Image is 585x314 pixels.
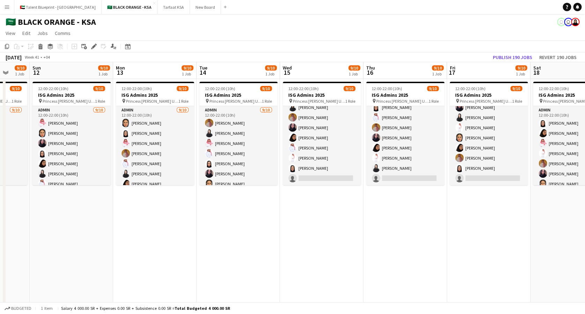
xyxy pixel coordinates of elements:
span: 9/10 [93,86,105,91]
app-job-card: 12:00-22:00 (10h)9/10ISG Admins 2025 Princess [PERSON_NAME] University1 Role[PERSON_NAME][PERSON_... [283,82,361,185]
span: 9/10 [10,86,22,91]
div: 1 Job [98,71,110,76]
span: Sat [533,65,541,71]
button: Publish 190 jobs [490,53,535,62]
span: 12:00-22:00 (10h) [205,86,235,91]
span: 9/10 [265,65,277,71]
button: Tarfaat KSA [157,0,190,14]
span: Total Budgeted 4 000.00 SR [175,306,230,311]
app-user-avatar: Abdulwahab Al Hijan [564,18,572,26]
span: 9/10 [15,65,27,71]
span: 9/10 [427,86,439,91]
app-card-role: Admin9/1012:00-22:00 (10h)[PERSON_NAME][PERSON_NAME][PERSON_NAME][PERSON_NAME][PERSON_NAME][PERSO... [32,106,111,221]
span: 9/10 [98,65,110,71]
span: 1 Role [178,98,188,104]
span: 12:00-22:00 (10h) [121,86,152,91]
span: 9/10 [260,86,272,91]
span: 18 [532,68,541,76]
app-job-card: 12:00-22:00 (10h)9/10ISG Admins 2025 Princess [PERSON_NAME] University1 RoleAdmin9/1012:00-22:00 ... [199,82,277,185]
span: 1 Role [345,98,355,104]
button: 🇦🇪 Talent Blueprint - [GEOGRAPHIC_DATA] [14,0,102,14]
span: 9/10 [348,65,360,71]
span: Mon [116,65,125,71]
span: 1 Role [262,98,272,104]
span: Jobs [37,30,48,36]
span: 9/10 [182,65,193,71]
h1: 🇸🇦 BLACK ORANGE - KSA [6,17,96,27]
span: 9/10 [515,65,527,71]
div: 1 Job [432,71,443,76]
h3: ISG Admins 2025 [283,92,361,98]
span: 1 Role [512,98,522,104]
span: Sun [32,65,41,71]
div: 1 Job [15,71,26,76]
div: +04 [43,54,50,60]
span: Edit [22,30,30,36]
a: View [3,29,18,38]
span: 9/10 [177,86,188,91]
span: 12:00-22:00 (10h) [455,86,486,91]
a: Edit [20,29,33,38]
app-card-role: [PERSON_NAME][PERSON_NAME][PERSON_NAME][PERSON_NAME][PERSON_NAME][PERSON_NAME][PERSON_NAME][PERSO... [366,70,444,185]
h3: ISG Admins 2025 [116,92,194,98]
div: 1 Job [182,71,193,76]
button: 🇸🇦 BLACK ORANGE - KSA [102,0,157,14]
h3: ISG Admins 2025 [32,92,111,98]
div: 1 Job [349,71,360,76]
div: 1 Job [516,71,527,76]
span: Thu [366,65,375,71]
span: 9/10 [432,65,444,71]
app-job-card: 12:00-22:00 (10h)9/10ISG Admins 2025 Princess [PERSON_NAME] University1 Role[PERSON_NAME][PERSON_... [366,82,444,185]
span: 12:00-22:00 (10h) [288,86,319,91]
h3: ISG Admins 2025 [366,92,444,98]
app-user-avatar: Abdulwahab Al Hijan [557,18,565,26]
span: Princess [PERSON_NAME] University [460,98,512,104]
span: 1 Role [12,98,22,104]
span: Budgeted [11,306,31,311]
span: 16 [365,68,375,76]
span: Princess [PERSON_NAME] University [376,98,429,104]
span: Princess [PERSON_NAME] University [43,98,95,104]
span: 12 [31,68,41,76]
button: Revert 190 jobs [536,53,579,62]
button: New Board [190,0,221,14]
span: Princess [PERSON_NAME] University [293,98,345,104]
app-card-role: [PERSON_NAME][PERSON_NAME][PERSON_NAME][PERSON_NAME][PERSON_NAME][PERSON_NAME][PERSON_NAME][PERSO... [283,70,361,185]
app-job-card: 12:00-22:00 (10h)9/10ISG Admins 2025 Princess [PERSON_NAME] University1 Role[PERSON_NAME][PERSON_... [450,82,528,185]
h3: ISG Admins 2025 [199,92,277,98]
app-job-card: 12:00-22:00 (10h)9/10ISG Admins 2025 Princess [PERSON_NAME] University1 RoleAdmin9/1012:00-22:00 ... [116,82,194,185]
app-card-role: Admin9/1012:00-22:00 (10h)[PERSON_NAME][PERSON_NAME][PERSON_NAME][PERSON_NAME][PERSON_NAME][PERSO... [199,106,277,221]
span: Tue [199,65,207,71]
span: View [6,30,15,36]
span: 1 item [38,306,55,311]
a: Jobs [35,29,51,38]
div: Salary 4 000.00 SR + Expenses 0.00 SR + Subsistence 0.00 SR = [61,306,230,311]
span: 17 [449,68,455,76]
app-card-role: Admin9/1012:00-22:00 (10h)[PERSON_NAME][PERSON_NAME][PERSON_NAME][PERSON_NAME][PERSON_NAME][PERSO... [116,106,194,221]
span: 13 [115,68,125,76]
span: Comms [55,30,71,36]
span: 14 [198,68,207,76]
div: [DATE] [6,54,22,61]
span: 12:00-22:00 (10h) [372,86,402,91]
span: Week 41 [23,54,40,60]
app-job-card: 12:00-22:00 (10h)9/10ISG Admins 2025 Princess [PERSON_NAME] University1 RoleAdmin9/1012:00-22:00 ... [32,82,111,185]
span: 15 [282,68,292,76]
span: Princess [PERSON_NAME] University [126,98,178,104]
span: 9/10 [343,86,355,91]
div: 1 Job [265,71,276,76]
app-card-role: [PERSON_NAME][PERSON_NAME][PERSON_NAME][PERSON_NAME][PERSON_NAME][PERSON_NAME][PERSON_NAME][PERSO... [450,70,528,185]
button: Budgeted [3,305,32,312]
span: Wed [283,65,292,71]
span: 9/10 [510,86,522,91]
h3: ISG Admins 2025 [450,92,528,98]
a: Comms [52,29,73,38]
app-user-avatar: Shahad Alsubaie [571,18,579,26]
span: Fri [450,65,455,71]
span: Princess [PERSON_NAME] University [209,98,262,104]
